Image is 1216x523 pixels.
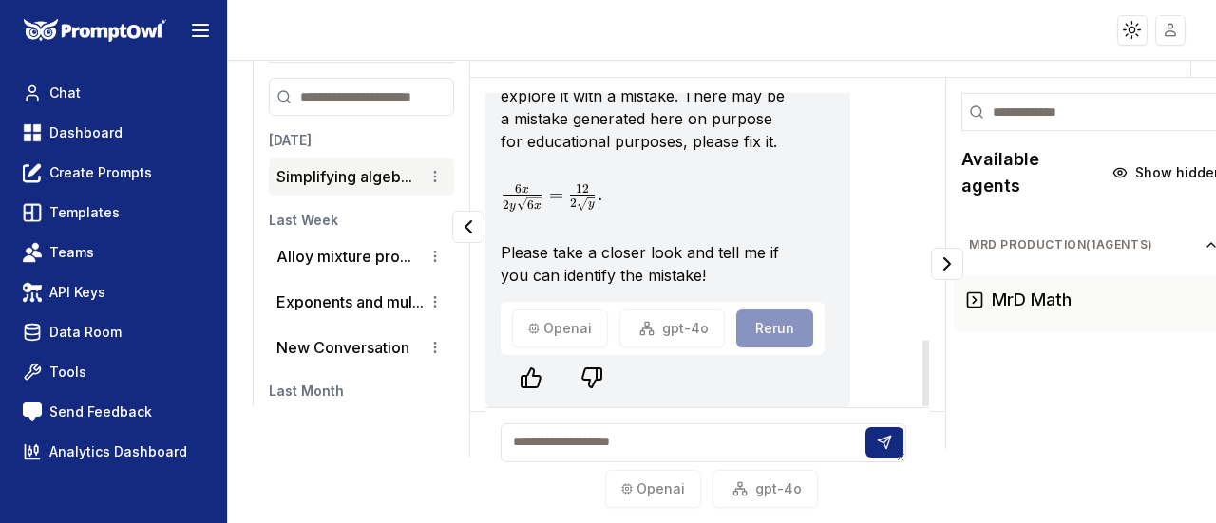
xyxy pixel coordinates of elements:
button: Alloy mixture pro... [276,245,411,268]
h3: MrD Math [992,287,1072,313]
img: PromptOwl [24,19,166,43]
p: New Conversation [276,336,409,359]
span: x [534,199,541,212]
button: Collapse panel [931,248,963,280]
button: Conversation options [424,416,446,439]
p: Please take a closer look and tell me if you can identify the mistake! [501,241,797,287]
span: Dashboard [49,123,123,142]
a: Chat [15,76,212,110]
span: . [598,184,602,205]
a: Send Feedback [15,395,212,429]
span: Chat [49,84,81,103]
span: x [522,183,529,196]
span: ​ [541,184,543,199]
span: Create Prompts [49,163,152,182]
span: 6 [515,181,522,196]
span: ​ [595,184,597,199]
a: Templates [15,196,212,230]
a: Data Room [15,315,212,349]
a: Create Prompts [15,156,212,190]
a: Dashboard [15,116,212,150]
h2: Available agents [961,146,1101,199]
span: Tools [49,363,86,382]
span: Send Feedback [49,402,152,421]
button: Conversation options [424,336,446,359]
button: Conversation options [424,290,446,313]
span: 12 [576,181,589,196]
span: = [549,184,563,205]
a: Teams [15,235,212,270]
a: API Keys [15,275,212,309]
a: Analytics Dashboard [15,435,212,469]
a: Tools [15,355,212,389]
button: Math error genera... [276,416,418,439]
button: Exponents and mul... [276,290,424,313]
span: ​ [595,197,597,207]
button: Simplifying algeb... [276,165,412,188]
button: Conversation options [424,245,446,268]
span: 6 [527,197,534,213]
span: MrD Production ( 1 agents) [969,237,1204,252]
span: y [509,199,516,212]
p: Let's check our work using the mistake bot to ensure there's no error. Let's explore it with a mi... [501,39,797,153]
span: Analytics Dashboard [49,442,187,461]
h3: [DATE] [269,131,454,150]
h3: Last Month [269,382,454,401]
img: feedback [23,402,42,421]
button: Collapse panel [452,211,484,243]
span: Teams [49,243,94,262]
span: API Keys [49,283,105,302]
h3: Last Week [269,211,454,230]
span: 2 [503,197,509,213]
span: Templates [49,203,120,222]
span: ​ [541,196,543,208]
button: Conversation options [424,165,446,188]
img: placeholder-user.jpg [1157,16,1185,44]
span: Data Room [49,323,122,342]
